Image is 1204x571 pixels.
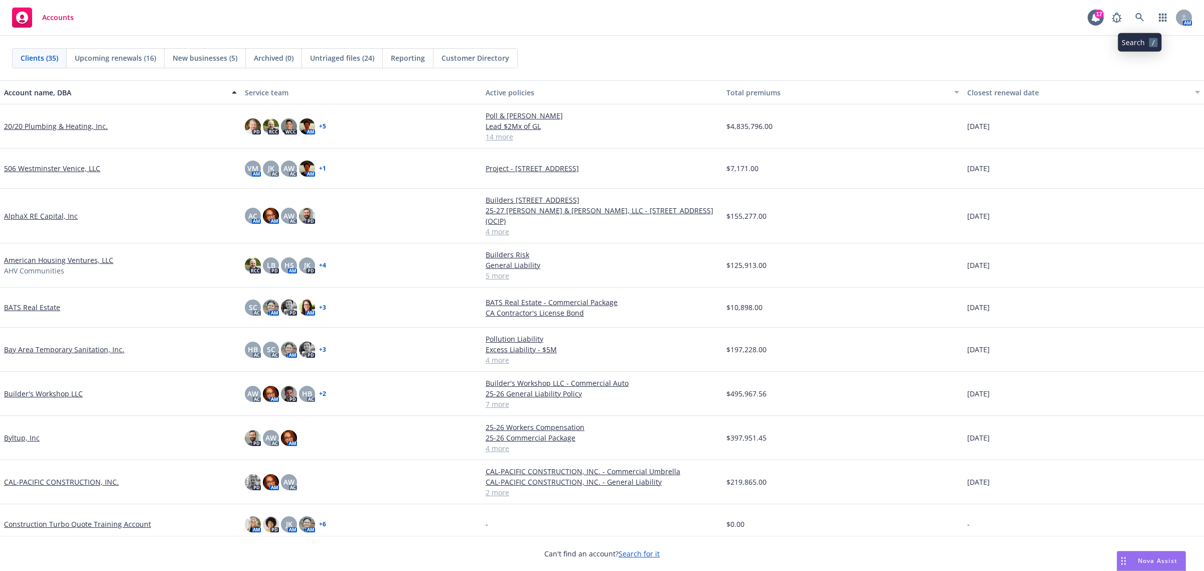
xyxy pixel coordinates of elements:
[1095,10,1104,19] div: 17
[486,477,718,487] a: CAL-PACIFIC CONSTRUCTION, INC. - General Liability
[263,300,279,316] img: photo
[245,118,261,134] img: photo
[267,260,275,270] span: LB
[302,388,312,399] span: HB
[967,121,990,131] span: [DATE]
[249,302,257,313] span: SC
[963,80,1204,104] button: Closest renewal date
[4,121,108,131] a: 20/20 Plumbing & Heating, Inc.
[173,53,237,63] span: New businesses (5)
[267,344,275,355] span: SC
[4,344,124,355] a: Bay Area Temporary Sanitation, Inc.
[304,260,311,270] span: JK
[263,516,279,532] img: photo
[4,211,78,221] a: AlphaX RE Capital, Inc
[284,260,294,270] span: HS
[967,163,990,174] span: [DATE]
[967,388,990,399] span: [DATE]
[245,516,261,532] img: photo
[248,211,257,221] span: AC
[4,433,40,443] a: Byltup, Inc
[299,118,315,134] img: photo
[486,344,718,355] a: Excess Liability - $5M
[263,118,279,134] img: photo
[4,87,226,98] div: Account name, DBA
[1130,8,1150,28] a: Search
[263,386,279,402] img: photo
[286,519,292,529] span: JK
[245,430,261,446] img: photo
[619,549,660,558] a: Search for it
[726,211,767,221] span: $155,277.00
[482,80,722,104] button: Active policies
[319,262,326,268] a: + 4
[486,519,488,529] span: -
[247,388,258,399] span: AW
[319,166,326,172] a: + 1
[486,131,718,142] a: 14 more
[310,53,374,63] span: Untriaged files (24)
[967,477,990,487] span: [DATE]
[726,302,763,313] span: $10,898.00
[319,347,326,353] a: + 3
[441,53,509,63] span: Customer Directory
[967,260,990,270] span: [DATE]
[486,226,718,237] a: 4 more
[281,118,297,134] img: photo
[268,163,274,174] span: JK
[1117,551,1130,570] div: Drag to move
[486,121,718,131] a: Lead $2Mx of GL
[967,302,990,313] span: [DATE]
[245,257,261,273] img: photo
[726,163,759,174] span: $7,171.00
[1117,551,1186,571] button: Nova Assist
[486,466,718,477] a: CAL-PACIFIC CONSTRUCTION, INC. - Commercial Umbrella
[263,208,279,224] img: photo
[967,211,990,221] span: [DATE]
[486,378,718,388] a: Builder's Workshop LLC - Commercial Auto
[263,474,279,490] img: photo
[967,87,1189,98] div: Closest renewal date
[486,422,718,433] a: 25-26 Workers Compensation
[281,300,297,316] img: photo
[967,519,970,529] span: -
[967,433,990,443] span: [DATE]
[486,297,718,308] a: BATS Real Estate - Commercial Package
[1138,556,1177,565] span: Nova Assist
[299,342,315,358] img: photo
[486,388,718,399] a: 25-26 General Liability Policy
[726,433,767,443] span: $397,951.45
[283,163,294,174] span: AW
[486,87,718,98] div: Active policies
[299,516,315,532] img: photo
[299,208,315,224] img: photo
[265,433,276,443] span: AW
[4,519,151,529] a: Construction Turbo Quote Training Account
[726,121,773,131] span: $4,835,796.00
[726,388,767,399] span: $495,967.56
[722,80,963,104] button: Total premiums
[486,195,718,205] a: Builders [STREET_ADDRESS]
[75,53,156,63] span: Upcoming renewals (16)
[967,344,990,355] span: [DATE]
[486,487,718,498] a: 2 more
[245,474,261,490] img: photo
[319,305,326,311] a: + 3
[544,548,660,559] span: Can't find an account?
[21,53,58,63] span: Clients (35)
[726,260,767,270] span: $125,913.00
[254,53,293,63] span: Archived (0)
[486,433,718,443] a: 25-26 Commercial Package
[319,391,326,397] a: + 2
[4,163,100,174] a: 506 Westminster Venice, LLC
[245,87,478,98] div: Service team
[4,302,60,313] a: BATS Real Estate
[486,334,718,344] a: Pollution Liability
[726,477,767,487] span: $219,865.00
[486,270,718,281] a: 5 more
[486,308,718,318] a: CA Contractor's License Bond
[486,110,718,121] a: Poll & [PERSON_NAME]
